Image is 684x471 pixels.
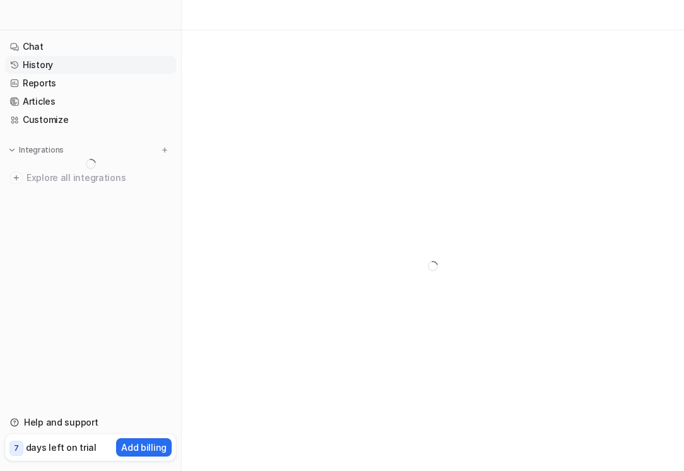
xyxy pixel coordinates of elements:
[5,169,176,187] a: Explore all integrations
[5,111,176,129] a: Customize
[5,38,176,55] a: Chat
[8,146,16,154] img: expand menu
[5,56,176,74] a: History
[14,443,19,454] p: 7
[19,145,64,155] p: Integrations
[160,146,169,154] img: menu_add.svg
[27,168,171,188] span: Explore all integrations
[121,441,167,454] p: Add billing
[5,144,68,156] button: Integrations
[10,172,23,184] img: explore all integrations
[5,74,176,92] a: Reports
[5,93,176,110] a: Articles
[26,441,97,454] p: days left on trial
[116,438,172,456] button: Add billing
[5,414,176,431] a: Help and support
